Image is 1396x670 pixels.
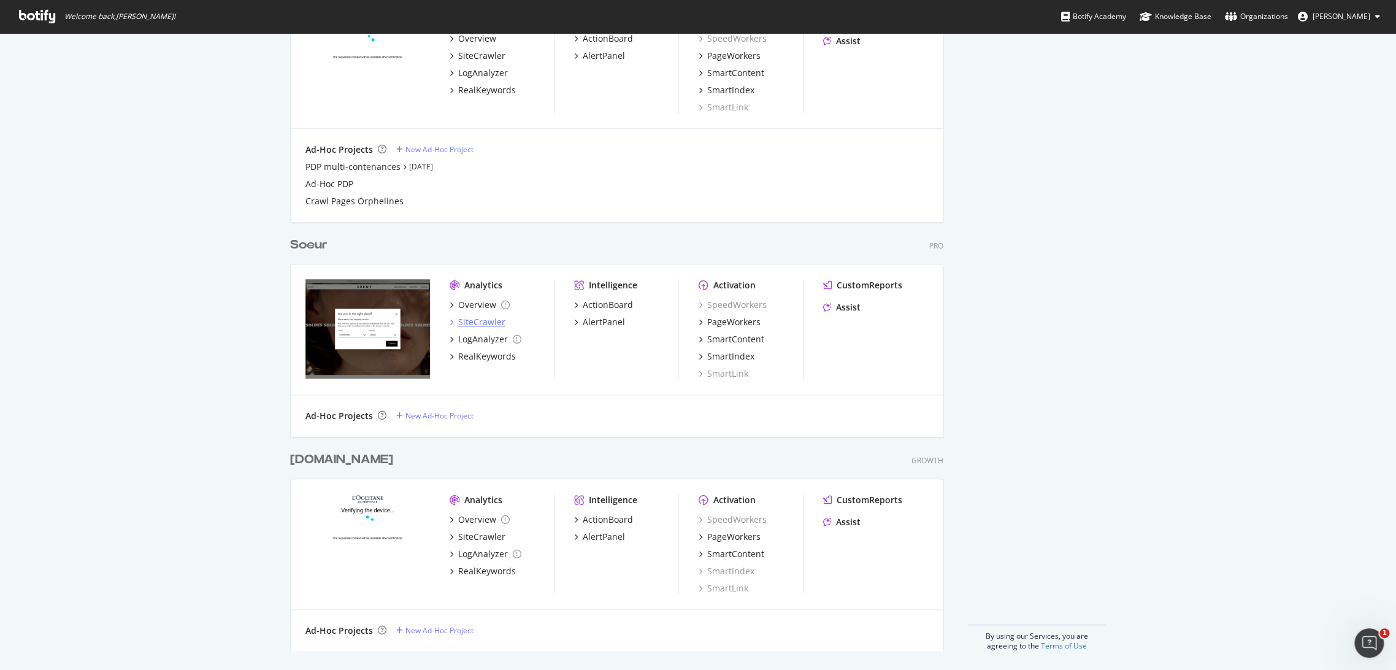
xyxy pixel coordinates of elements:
[707,333,764,345] div: SmartContent
[290,236,332,254] a: Soeur
[1313,11,1370,21] span: Robin Baron
[305,13,430,112] img: fr.loccitane.com
[450,299,510,311] a: Overview
[699,101,748,114] div: SmartLink
[405,410,474,421] div: New Ad-Hoc Project
[305,410,373,422] div: Ad-Hoc Projects
[305,178,353,190] a: Ad-Hoc PDP
[305,195,404,207] a: Crawl Pages Orphelines
[458,33,496,45] div: Overview
[583,33,633,45] div: ActionBoard
[823,35,861,47] a: Assist
[707,84,754,96] div: SmartIndex
[305,279,430,379] img: soeur.fr
[450,67,508,79] a: LogAnalyzer
[396,410,474,421] a: New Ad-Hoc Project
[583,514,633,526] div: ActionBoard
[450,316,505,328] a: SiteCrawler
[574,299,633,311] a: ActionBoard
[707,67,764,79] div: SmartContent
[305,161,401,173] a: PDP multi-contenances
[574,514,633,526] a: ActionBoard
[699,565,754,577] a: SmartIndex
[699,531,761,543] a: PageWorkers
[699,316,761,328] a: PageWorkers
[450,514,510,526] a: Overview
[458,333,508,345] div: LogAnalyzer
[1140,10,1211,23] div: Knowledge Base
[458,350,516,363] div: RealKeywords
[699,299,767,311] a: SpeedWorkers
[911,455,943,466] div: Growth
[574,33,633,45] a: ActionBoard
[1041,641,1087,651] a: Terms of Use
[458,84,516,96] div: RealKeywords
[707,531,761,543] div: PageWorkers
[458,50,505,62] div: SiteCrawler
[707,548,764,560] div: SmartContent
[1379,628,1389,638] span: 1
[967,625,1106,651] div: By using our Services, you are agreeing to the
[405,144,474,155] div: New Ad-Hoc Project
[574,531,625,543] a: AlertPanel
[450,548,521,560] a: LogAnalyzer
[699,368,748,380] a: SmartLink
[290,451,398,469] a: [DOMAIN_NAME]
[823,279,902,291] a: CustomReports
[64,12,175,21] span: Welcome back, [PERSON_NAME] !
[699,350,754,363] a: SmartIndex
[837,494,902,506] div: CustomReports
[290,451,393,469] div: [DOMAIN_NAME]
[450,84,516,96] a: RealKeywords
[450,50,505,62] a: SiteCrawler
[929,241,943,251] div: Pro
[1061,10,1126,23] div: Botify Academy
[823,494,902,506] a: CustomReports
[583,299,633,311] div: ActionBoard
[699,84,754,96] a: SmartIndex
[713,494,756,506] div: Activation
[458,565,516,577] div: RealKeywords
[707,350,754,363] div: SmartIndex
[574,50,625,62] a: AlertPanel
[699,548,764,560] a: SmartContent
[458,299,496,311] div: Overview
[836,516,861,528] div: Assist
[464,279,502,291] div: Analytics
[458,548,508,560] div: LogAnalyzer
[707,50,761,62] div: PageWorkers
[699,33,767,45] a: SpeedWorkers
[458,316,505,328] div: SiteCrawler
[836,301,861,314] div: Assist
[713,279,756,291] div: Activation
[837,279,902,291] div: CustomReports
[1354,628,1384,658] iframe: Intercom live chat
[583,316,625,328] div: AlertPanel
[396,625,474,636] a: New Ad-Hoc Project
[836,35,861,47] div: Assist
[699,67,764,79] a: SmartContent
[823,516,861,528] a: Assist
[450,531,505,543] a: SiteCrawler
[589,494,637,506] div: Intelligence
[305,144,373,156] div: Ad-Hoc Projects
[699,514,767,526] div: SpeedWorkers
[405,625,474,636] div: New Ad-Hoc Project
[574,316,625,328] a: AlertPanel
[583,531,625,543] div: AlertPanel
[699,333,764,345] a: SmartContent
[290,236,328,254] div: Soeur
[583,50,625,62] div: AlertPanel
[450,350,516,363] a: RealKeywords
[707,316,761,328] div: PageWorkers
[823,301,861,314] a: Assist
[305,625,373,637] div: Ad-Hoc Projects
[699,582,748,595] a: SmartLink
